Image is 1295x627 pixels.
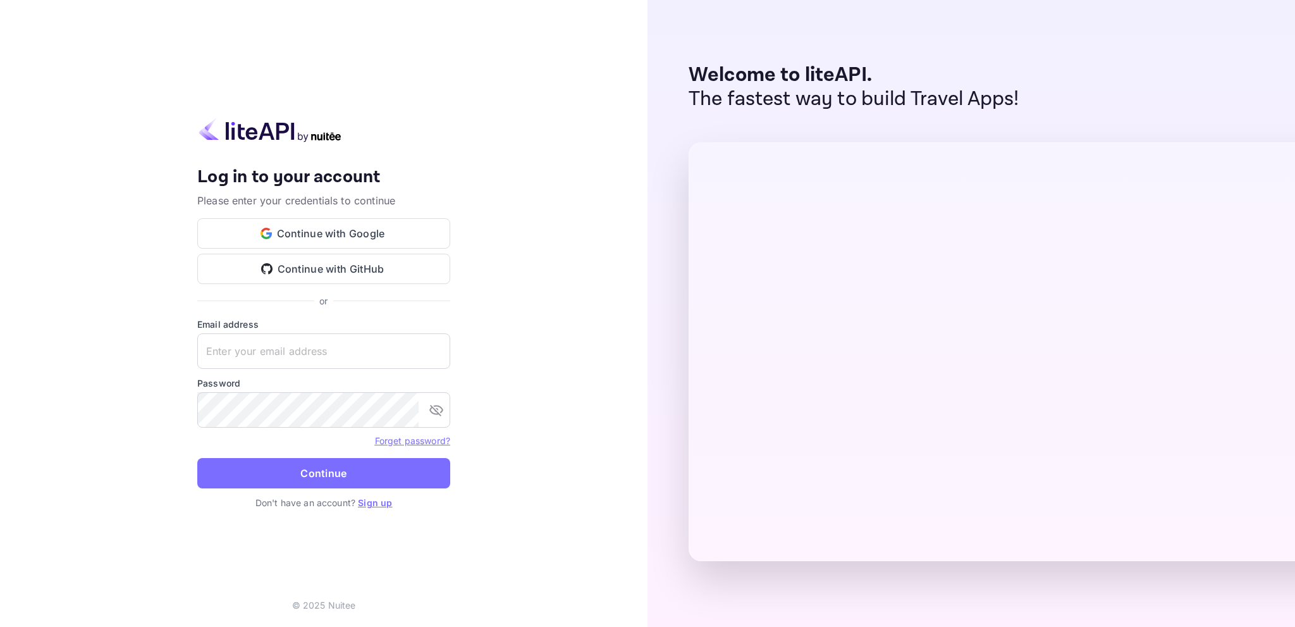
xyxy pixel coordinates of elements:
[689,87,1019,111] p: The fastest way to build Travel Apps!
[358,497,392,508] a: Sign up
[197,333,450,369] input: Enter your email address
[197,193,450,208] p: Please enter your credentials to continue
[197,318,450,331] label: Email address
[292,599,356,612] p: © 2025 Nuitee
[689,63,1019,87] p: Welcome to liteAPI.
[197,118,343,142] img: liteapi
[375,435,450,446] a: Forget password?
[197,218,450,249] button: Continue with Google
[424,397,449,423] button: toggle password visibility
[197,458,450,488] button: Continue
[375,434,450,447] a: Forget password?
[197,376,450,390] label: Password
[319,294,328,307] p: or
[197,496,450,509] p: Don't have an account?
[197,254,450,284] button: Continue with GitHub
[197,166,450,189] h4: Log in to your account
